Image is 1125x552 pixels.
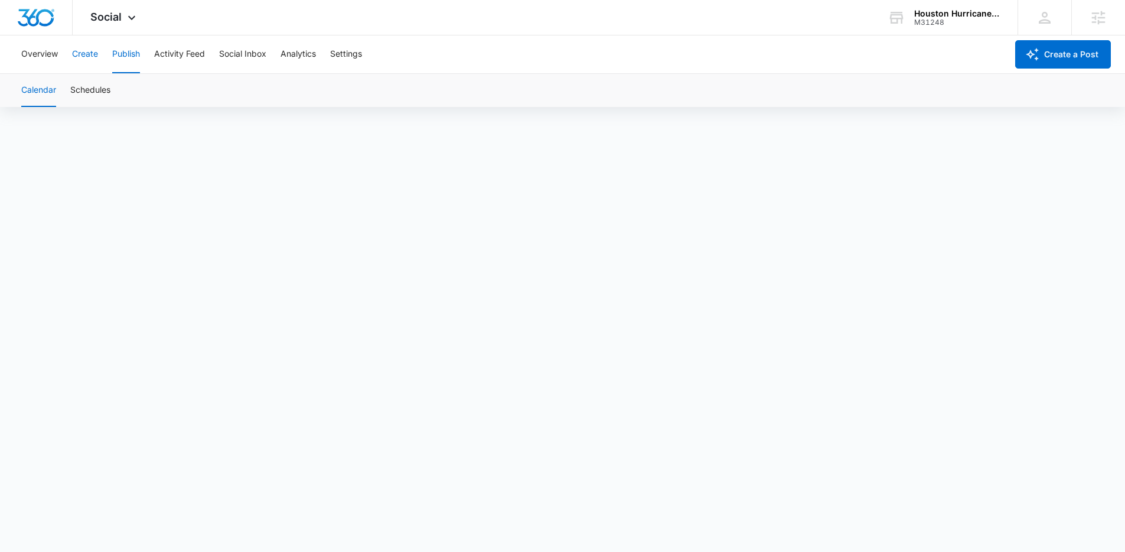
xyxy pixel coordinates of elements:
[914,18,1000,27] div: account id
[219,35,266,73] button: Social Inbox
[914,9,1000,18] div: account name
[281,35,316,73] button: Analytics
[21,35,58,73] button: Overview
[21,74,56,107] button: Calendar
[72,35,98,73] button: Create
[112,35,140,73] button: Publish
[1015,40,1111,69] button: Create a Post
[330,35,362,73] button: Settings
[90,11,122,23] span: Social
[70,74,110,107] button: Schedules
[154,35,205,73] button: Activity Feed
